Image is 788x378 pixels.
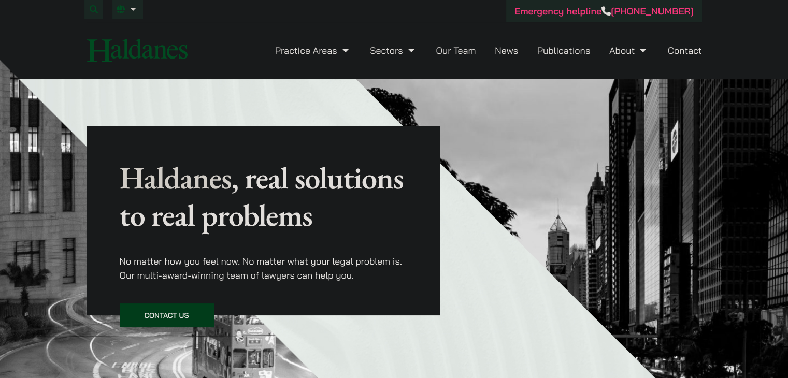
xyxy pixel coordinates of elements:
a: EN [117,5,139,13]
a: Publications [537,45,591,56]
a: News [495,45,518,56]
a: Contact [668,45,702,56]
a: Practice Areas [275,45,351,56]
a: Our Team [436,45,476,56]
a: About [609,45,649,56]
mark: , real solutions to real problems [120,157,404,235]
a: Sectors [370,45,417,56]
a: Emergency helpline[PHONE_NUMBER] [514,5,693,17]
a: Contact Us [120,303,214,327]
p: Haldanes [120,159,407,234]
p: No matter how you feel now. No matter what your legal problem is. Our multi-award-winning team of... [120,254,407,282]
img: Logo of Haldanes [87,39,188,62]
